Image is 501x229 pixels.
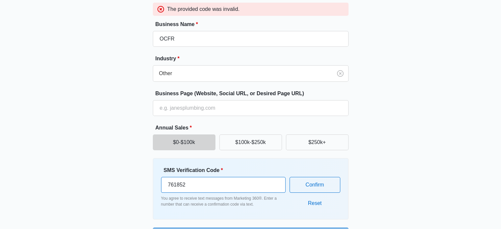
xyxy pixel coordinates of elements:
button: Reset [301,195,328,211]
p: The provided code was invalid. [167,5,240,13]
label: Business Name [155,20,351,28]
label: Industry [155,55,351,63]
label: Business Page (Website, Social URL, or Desired Page URL) [155,90,351,98]
button: $100k-$250k [219,134,282,150]
input: Enter verification code [161,177,286,193]
button: $250k+ [286,134,348,150]
button: Clear [335,68,346,79]
button: Confirm [290,177,340,193]
label: Annual Sales [155,124,351,132]
p: You agree to receive text messages from Marketing 360®. Enter a number that can receive a confirm... [161,195,286,207]
input: e.g. Jane's Plumbing [153,31,348,47]
input: e.g. janesplumbing.com [153,100,348,116]
label: SMS Verification Code [164,166,288,174]
button: $0-$100k [153,134,215,150]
